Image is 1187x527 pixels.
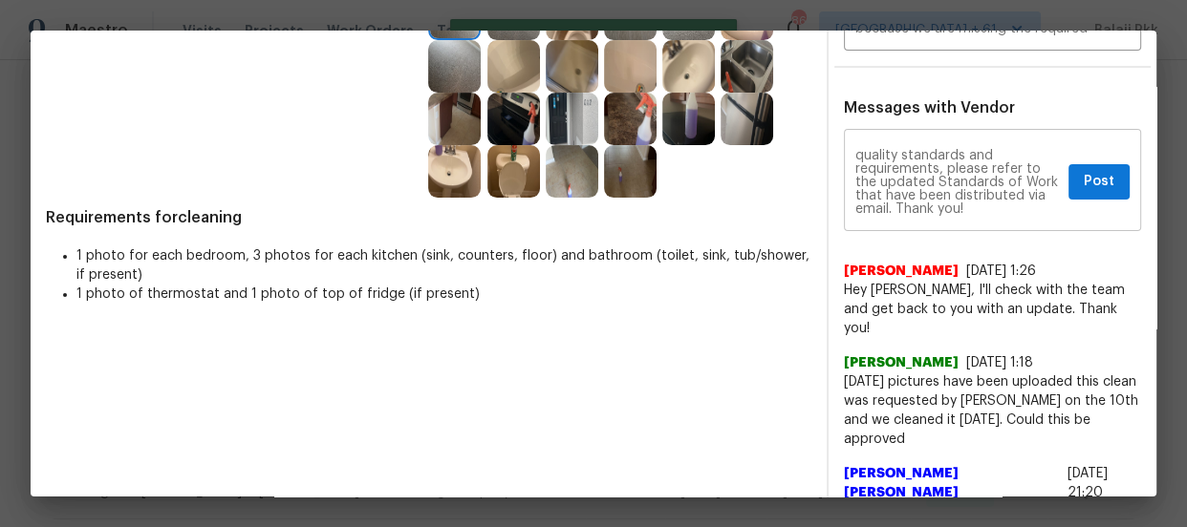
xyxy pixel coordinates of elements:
[1068,164,1130,200] button: Post
[46,208,811,227] span: Requirements for cleaning
[966,264,1036,278] span: [DATE] 1:26
[844,372,1141,449] span: [DATE] pictures have been uploaded this clean was requested by [PERSON_NAME] on the 10th and we c...
[844,100,1015,116] span: Messages with Vendor
[844,464,1060,502] span: [PERSON_NAME] [PERSON_NAME]
[1068,467,1108,499] span: [DATE] 21:20
[1084,170,1114,194] span: Post
[855,149,1061,216] textarea: Maintenance Audit Team: Hello! Unfortunately, this Cleaning visit completed on [DATE] has been de...
[76,285,811,304] li: 1 photo of thermostat and 1 photo of top of fridge (if present)
[966,356,1033,369] span: [DATE] 1:18
[844,262,959,281] span: [PERSON_NAME]
[76,246,811,285] li: 1 photo for each bedroom, 3 photos for each kitchen (sink, counters, floor) and bathroom (toilet,...
[844,281,1141,338] span: Hey [PERSON_NAME], I'll check with the team and get back to you with an update. Thank you!
[844,353,959,372] span: [PERSON_NAME]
